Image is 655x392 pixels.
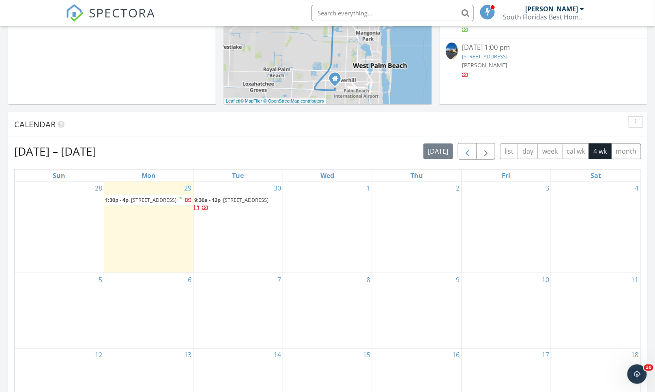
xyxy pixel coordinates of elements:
td: Go to October 8, 2025 [283,273,372,349]
a: Go to October 1, 2025 [365,182,372,195]
span: 9:30a - 12p [194,196,221,203]
a: Go to October 5, 2025 [97,273,104,286]
td: Go to October 3, 2025 [462,182,551,273]
span: [PERSON_NAME] [462,61,507,69]
button: list [500,144,518,159]
a: Go to October 6, 2025 [186,273,193,286]
a: 1:30p - 4p [STREET_ADDRESS] [105,196,192,203]
button: day [518,144,538,159]
a: Go to October 17, 2025 [540,349,551,362]
td: Go to October 2, 2025 [372,182,462,273]
a: Sunday [51,170,67,181]
button: Previous [458,143,477,160]
span: [STREET_ADDRESS] [131,196,176,203]
td: Go to October 7, 2025 [193,273,283,349]
a: Leaflet [226,99,239,103]
a: Friday [500,170,512,181]
td: Go to October 4, 2025 [551,182,640,273]
td: Go to October 6, 2025 [104,273,193,349]
a: Go to October 11, 2025 [630,273,640,286]
a: Saturday [589,170,603,181]
span: [STREET_ADDRESS] [223,196,268,203]
button: 4 wk [589,144,612,159]
div: [PERSON_NAME] [526,5,578,13]
button: month [611,144,641,159]
a: SPECTORA [66,11,156,28]
a: Thursday [409,170,425,181]
a: Go to October 4, 2025 [634,182,640,195]
a: Go to October 7, 2025 [276,273,283,286]
td: Go to September 30, 2025 [193,182,283,273]
a: 9:30a - 12p [STREET_ADDRESS] [194,196,268,211]
td: Go to October 5, 2025 [15,273,104,349]
td: Go to September 29, 2025 [104,182,193,273]
a: Go to October 12, 2025 [93,349,104,362]
button: Next [477,143,496,160]
h2: [DATE] – [DATE] [14,143,96,159]
span: 1:30p - 4p [105,196,129,203]
a: © MapTiler [241,99,262,103]
div: South Floridas Best Home Inspection [503,13,584,21]
span: Calendar [14,119,56,130]
a: Go to September 28, 2025 [93,182,104,195]
a: Go to October 3, 2025 [544,182,551,195]
a: Tuesday [231,170,246,181]
a: Go to October 8, 2025 [365,273,372,286]
span: SPECTORA [89,4,156,21]
td: Go to October 11, 2025 [551,273,640,349]
div: | [224,98,326,105]
a: Go to October 2, 2025 [455,182,462,195]
td: Go to October 9, 2025 [372,273,462,349]
div: [DATE] 1:00 pm [462,43,625,53]
a: © OpenStreetMap contributors [264,99,324,103]
td: Go to October 1, 2025 [283,182,372,273]
iframe: Intercom live chat [627,364,647,384]
img: The Best Home Inspection Software - Spectora [66,4,84,22]
a: Monday [140,170,158,181]
a: Go to October 16, 2025 [451,349,462,362]
input: Search everything... [311,5,474,21]
div: 5565 Papaya Rd, West Palm Beach FL 33413 [335,78,340,83]
a: Go to September 29, 2025 [183,182,193,195]
img: 9568162%2Fcover_photos%2FuYNtwjEOkL72wzrtjPY3%2Fsmall.jpg [446,43,458,59]
a: 1:30p - 4p [STREET_ADDRESS] [105,195,192,205]
td: Go to October 10, 2025 [462,273,551,349]
span: 10 [644,364,653,371]
a: Go to October 9, 2025 [455,273,462,286]
a: Go to September 30, 2025 [272,182,283,195]
a: Go to October 15, 2025 [361,349,372,362]
a: [STREET_ADDRESS] [462,53,507,60]
button: week [538,144,563,159]
td: Go to September 28, 2025 [15,182,104,273]
a: [DATE] 1:00 pm [STREET_ADDRESS] [PERSON_NAME] [446,43,641,79]
button: [DATE] [423,144,453,159]
a: Go to October 13, 2025 [183,349,193,362]
a: Go to October 10, 2025 [540,273,551,286]
button: cal wk [562,144,590,159]
a: Go to October 14, 2025 [272,349,283,362]
a: 9:30a - 12p [STREET_ADDRESS] [194,195,281,213]
a: Go to October 18, 2025 [630,349,640,362]
a: Wednesday [319,170,336,181]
